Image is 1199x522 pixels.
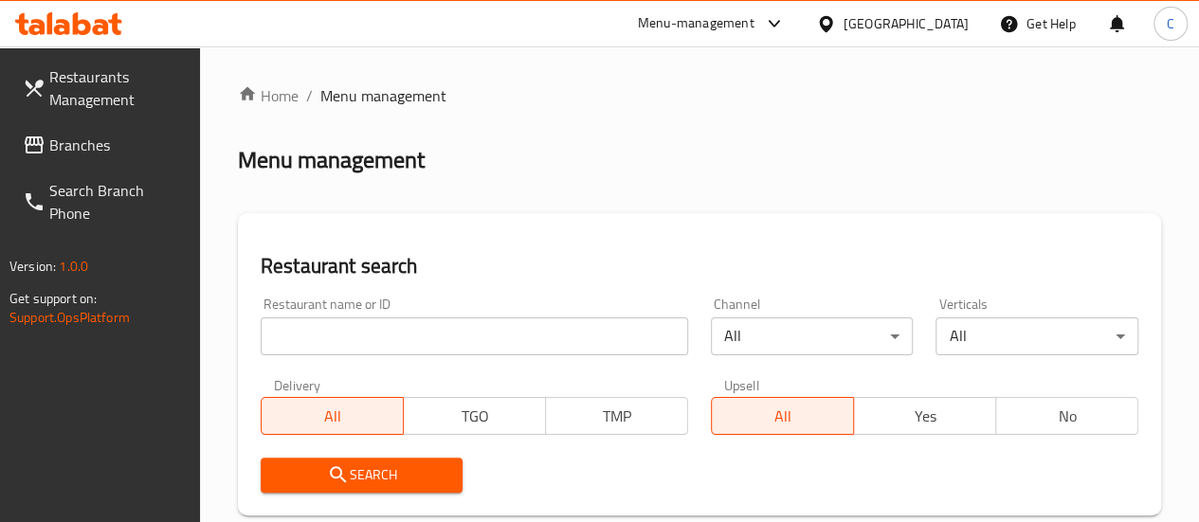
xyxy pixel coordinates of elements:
span: Menu management [320,84,446,107]
span: Restaurants Management [49,65,185,111]
span: 1.0.0 [59,254,88,279]
div: All [711,317,914,355]
button: Yes [853,397,996,435]
a: Support.OpsPlatform [9,305,130,330]
h2: Menu management [238,145,425,175]
a: Restaurants Management [8,54,200,122]
div: [GEOGRAPHIC_DATA] [844,13,969,34]
li: / [306,84,313,107]
input: Search for restaurant name or ID.. [261,317,688,355]
span: All [269,403,396,430]
span: Version: [9,254,56,279]
h2: Restaurant search [261,252,1138,280]
span: No [1004,403,1131,430]
button: TGO [403,397,546,435]
span: Get support on: [9,286,97,311]
span: TMP [554,403,681,430]
button: TMP [545,397,688,435]
label: Upsell [724,378,759,391]
button: Search [261,458,463,493]
div: Menu-management [638,12,754,35]
nav: breadcrumb [238,84,1161,107]
span: Branches [49,134,185,156]
label: Delivery [274,378,321,391]
button: All [261,397,404,435]
a: Branches [8,122,200,168]
button: All [711,397,854,435]
span: Search [276,463,448,487]
span: All [719,403,846,430]
button: No [995,397,1138,435]
div: All [936,317,1138,355]
a: Home [238,84,299,107]
a: Search Branch Phone [8,168,200,236]
span: C [1167,13,1174,34]
span: TGO [411,403,538,430]
span: Yes [862,403,989,430]
span: Search Branch Phone [49,179,185,225]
